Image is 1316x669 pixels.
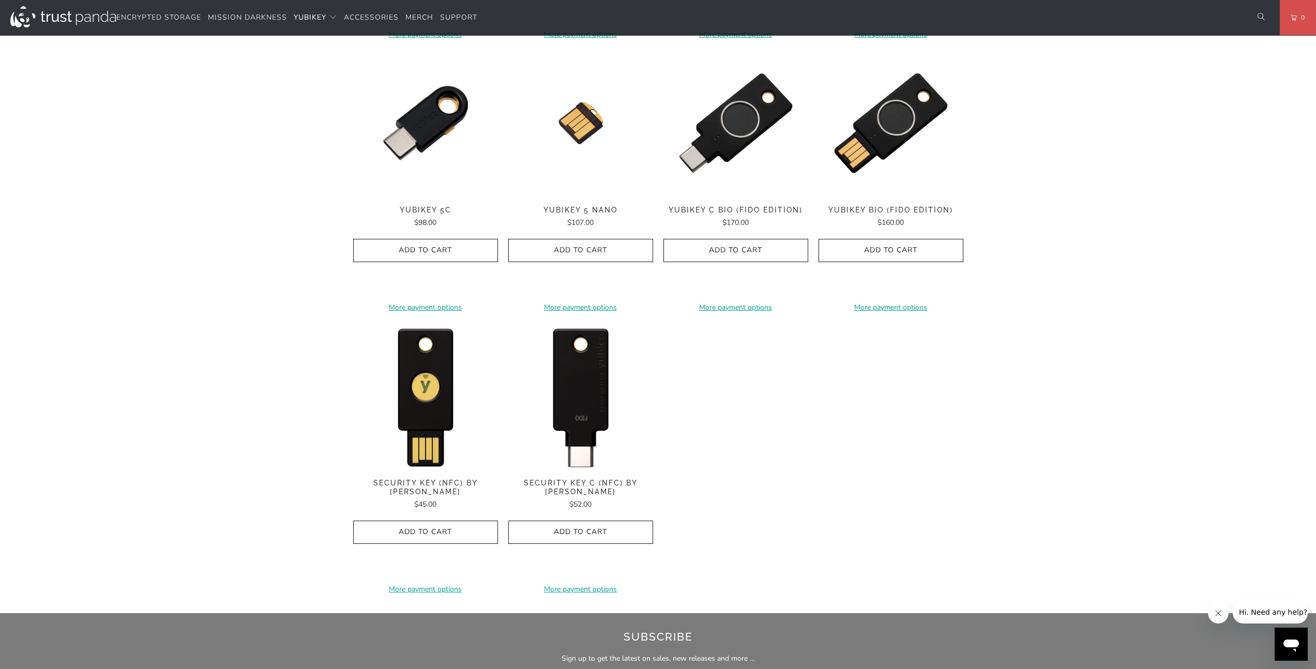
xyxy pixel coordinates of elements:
span: Add to Cart [364,246,487,255]
img: Trust Panda Australia [10,6,116,27]
span: Add to Cart [364,528,487,537]
span: $170.00 [722,218,749,227]
iframe: Close message [1208,603,1229,624]
button: Add to Cart [353,521,498,544]
span: Add to Cart [829,246,952,255]
img: YubiKey Bio (FIDO Edition) - Trust Panda [819,51,963,195]
a: Security Key (NFC) by Yubico - Trust Panda Security Key (NFC) by Yubico - Trust Panda [353,324,498,468]
span: YubiKey Bio (FIDO Edition) [819,206,963,215]
button: Add to Cart [353,239,498,262]
a: Security Key (NFC) by [PERSON_NAME] $45.00 [353,479,498,510]
a: Security Key C (NFC) by Yubico - Trust Panda Security Key C (NFC) by Yubico - Trust Panda [508,324,653,468]
a: More payment options [353,302,498,313]
a: Mission Darkness [208,6,287,30]
p: Sign up to get the latest on sales, new releases and more … [262,653,1054,664]
a: YubiKey 5 Nano - Trust Panda YubiKey 5 Nano - Trust Panda [508,51,653,195]
a: YubiKey C Bio (FIDO Edition) $170.00 [663,206,808,229]
span: YubiKey [294,12,326,22]
button: Add to Cart [508,239,653,262]
a: YubiKey 5C - Trust Panda YubiKey 5C - Trust Panda [353,51,498,195]
span: Accessories [344,12,399,22]
span: Security Key (NFC) by [PERSON_NAME] [353,479,498,496]
button: Add to Cart [663,239,808,262]
span: $45.00 [414,499,436,509]
a: More payment options [353,584,498,595]
nav: Translation missing: en.navigation.header.main_nav [116,6,477,30]
summary: YubiKey [294,6,337,30]
img: YubiKey 5 Nano - Trust Panda [508,51,653,195]
span: 0 [1297,12,1305,23]
iframe: Button to launch messaging window [1275,628,1308,661]
a: Merch [405,6,433,30]
span: Support [440,12,477,22]
span: Mission Darkness [208,12,287,22]
a: Encrypted Storage [116,6,201,30]
a: YubiKey Bio (FIDO Edition) $160.00 [819,206,963,229]
span: YubiKey C Bio (FIDO Edition) [663,206,808,215]
span: $52.00 [569,499,592,509]
span: YubiKey 5C [353,206,498,215]
h2: Subscribe [262,629,1054,645]
span: $98.00 [414,218,436,227]
a: More payment options [508,302,653,313]
a: YubiKey Bio (FIDO Edition) - Trust Panda YubiKey Bio (FIDO Edition) - Trust Panda [819,51,963,195]
a: More payment options [663,302,808,313]
span: Merch [405,12,433,22]
a: YubiKey 5C $98.00 [353,206,498,229]
button: Add to Cart [819,239,963,262]
span: YubiKey 5 Nano [508,206,653,215]
span: Add to Cart [519,246,642,255]
button: Add to Cart [508,521,653,544]
a: YubiKey 5 Nano $107.00 [508,206,653,229]
span: $107.00 [567,218,594,227]
a: Support [440,6,477,30]
span: Security Key C (NFC) by [PERSON_NAME] [508,479,653,496]
img: YubiKey 5C - Trust Panda [353,51,498,195]
a: YubiKey C Bio (FIDO Edition) - Trust Panda YubiKey C Bio (FIDO Edition) - Trust Panda [663,51,808,195]
a: Security Key C (NFC) by [PERSON_NAME] $52.00 [508,479,653,510]
span: Encrypted Storage [116,12,201,22]
a: More payment options [508,584,653,595]
img: Security Key C (NFC) by Yubico - Trust Panda [508,324,653,468]
span: Add to Cart [519,528,642,537]
span: Add to Cart [674,246,797,255]
a: More payment options [819,302,963,313]
span: $160.00 [878,218,904,227]
iframe: Message from company [1233,601,1308,624]
a: Accessories [344,6,399,30]
img: Security Key (NFC) by Yubico - Trust Panda [353,324,498,468]
img: YubiKey C Bio (FIDO Edition) - Trust Panda [663,51,808,195]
